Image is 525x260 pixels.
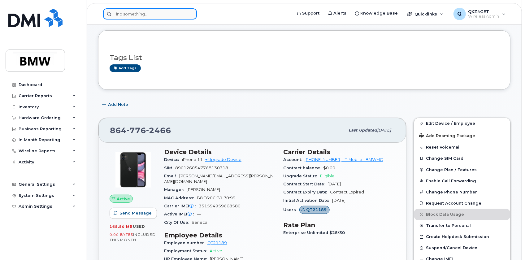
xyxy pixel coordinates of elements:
[103,8,197,19] input: Find something...
[414,153,510,164] button: Change SIM Card
[426,167,477,172] span: Change Plan / Features
[377,128,391,132] span: [DATE]
[108,102,128,107] span: Add Note
[414,164,510,175] button: Change Plan / Features
[468,14,499,19] span: Wireless Admin
[414,118,510,129] a: Edit Device / Employee
[414,187,510,198] button: Change Phone Number
[349,128,377,132] span: Last updated
[164,232,276,239] h3: Employee Details
[414,142,510,153] button: Reset Voicemail
[164,249,210,253] span: Employment Status
[164,196,197,200] span: MAC Address
[414,231,510,242] a: Create Helpdesk Submission
[187,187,220,192] span: [PERSON_NAME]
[414,175,510,187] button: Enable Call Forwarding
[323,166,335,170] span: $0.00
[414,11,437,16] span: Quicklinks
[360,10,398,16] span: Knowledge Base
[283,198,332,203] span: Initial Activation Date
[210,249,222,253] span: Active
[449,8,510,20] div: QXZ4GET
[199,204,241,208] span: 351594959668580
[351,7,402,19] a: Knowledge Base
[283,182,328,186] span: Contract Start Date
[330,190,364,194] span: Contract Expired
[146,126,171,135] span: 2466
[414,129,510,142] button: Add Roaming Package
[164,240,207,245] span: Employee number
[320,174,335,178] span: Eligible
[283,207,299,212] span: Users
[127,126,146,135] span: 776
[419,133,475,139] span: Add Roaming Package
[175,166,228,170] span: 8901260547768130318
[164,166,175,170] span: SIM
[205,157,241,162] a: + Upgrade Device
[283,190,330,194] span: Contract Expiry Date
[426,246,477,250] span: Suspend/Cancel Device
[119,210,152,216] span: Send Message
[414,242,510,253] button: Suspend/Cancel Device
[305,157,383,162] a: [PHONE_NUMBER] - T-Mobile - BMWMC
[414,198,510,209] button: Request Account Change
[283,157,305,162] span: Account
[192,220,207,225] span: Seneca
[403,8,448,20] div: Quicklinks
[110,232,133,237] span: 0.00 Bytes
[110,54,499,62] h3: Tags List
[207,240,227,245] a: QT21189
[110,126,171,135] span: 864
[110,64,141,72] a: Add tags
[293,7,324,19] a: Support
[164,148,276,156] h3: Device Details
[426,179,476,183] span: Enable Call Forwarding
[182,157,203,162] span: iPhone 11
[164,174,179,178] span: Email
[283,230,348,235] span: Enterprise Unlimited $25/30
[197,212,201,216] span: —
[414,220,510,231] button: Transfer to Personal
[458,10,462,18] span: Q
[468,9,499,14] span: QXZ4GET
[110,208,157,219] button: Send Message
[164,187,187,192] span: Manager
[498,233,520,255] iframe: Messenger Launcher
[197,196,236,200] span: B8:E6:0C:B1:70:99
[133,224,145,229] span: used
[98,99,133,110] button: Add Note
[328,182,341,186] span: [DATE]
[299,207,330,212] a: QT21189
[324,7,351,19] a: Alerts
[414,209,510,220] button: Block Data Usage
[115,151,152,188] img: iPhone_11.jpg
[283,221,395,229] h3: Rate Plan
[333,10,346,16] span: Alerts
[110,224,133,229] span: 165.50 MB
[306,207,327,213] span: QT21189
[164,174,273,184] span: [PERSON_NAME][EMAIL_ADDRESS][PERSON_NAME][DOMAIN_NAME]
[164,220,192,225] span: City Of Use
[283,166,323,170] span: Contract balance
[164,157,182,162] span: Device
[283,174,320,178] span: Upgrade Status
[117,196,130,202] span: Active
[332,198,345,203] span: [DATE]
[283,148,395,156] h3: Carrier Details
[302,10,319,16] span: Support
[164,204,199,208] span: Carrier IMEI
[164,212,197,216] span: Active IMEI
